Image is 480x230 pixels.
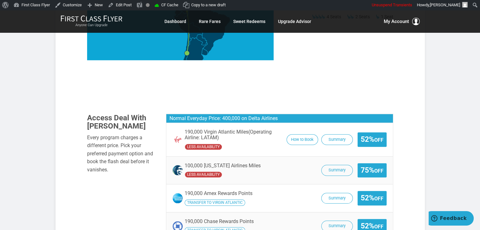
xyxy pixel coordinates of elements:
button: My Account [384,18,420,25]
span: [PERSON_NAME] [430,3,460,7]
span: 190,000 Amex Rewards Points [185,190,252,196]
img: First Class Flyer [61,15,122,22]
button: Summary [321,165,353,176]
small: Off [374,196,383,202]
span: Alaska Airlines has undefined availability seats availability compared to the operating carrier. [185,171,222,178]
span: Unsuspend Transients [372,3,412,7]
button: Summary [321,193,353,204]
iframe: Opens a widget where you can find more information [429,211,474,227]
div: Every program charges a different price. Pick your preferred payment option and book the flash de... [87,134,157,174]
button: How to Book [287,134,318,145]
h3: Access Deal With [PERSON_NAME] [87,114,157,130]
span: 52% [361,194,383,202]
small: Anyone Can Upgrade [61,23,122,27]
small: Off [374,137,383,143]
span: Virgin Atlantic has undefined availability seats availability compared to the operating carrier. [185,144,222,150]
a: Sweet Redeems [233,16,265,27]
path: Uruguay [202,49,208,55]
small: Off [374,168,383,174]
span: 75% [361,166,383,174]
span: 100,000 [US_STATE] Airlines Miles [185,163,261,169]
button: Summary [321,134,353,145]
span: Transfer your Amex Rewards Points to Virgin Atlantic [185,199,245,206]
h3: Normal Everyday Price: 400,000 on Delta Airlines [166,114,393,123]
g: Santiago [184,50,193,55]
a: Upgrade Advisor [278,16,311,27]
a: First Class FlyerAnyone Can Upgrade [61,15,122,28]
span: 52% [361,135,383,143]
small: Off [374,224,383,230]
span: 52% [361,222,383,230]
a: Rare Fares [199,16,221,27]
span: 190,000 Virgin Atlantic Miles [185,129,283,140]
a: Dashboard [164,16,186,27]
span: 190,000 Chase Rewards Points [185,218,254,224]
path: Paraguay [197,34,207,45]
span: My Account [384,18,409,25]
span: (Operating Airline: LATAM) [185,129,272,141]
